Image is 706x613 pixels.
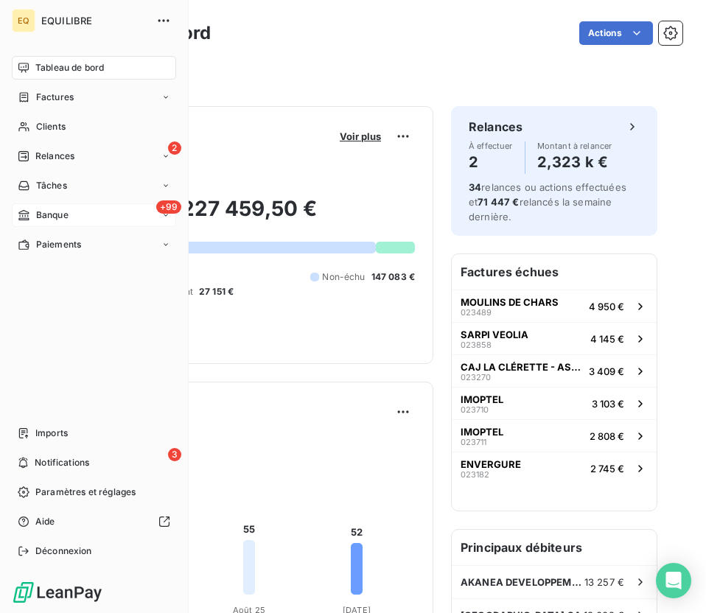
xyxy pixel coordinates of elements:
[36,238,81,251] span: Paiements
[579,21,653,45] button: Actions
[35,515,55,528] span: Aide
[537,141,612,150] span: Montant à relancer
[168,141,181,155] span: 2
[35,61,104,74] span: Tableau de bord
[469,181,626,223] span: relances ou actions effectuées et relancés la semaine dernière.
[589,365,624,377] span: 3 409 €
[452,530,657,565] h6: Principaux débiteurs
[469,141,513,150] span: À effectuer
[461,329,528,340] span: SARPI VEOLIA
[469,150,513,174] h4: 2
[452,452,657,484] button: ENVERGURE0231822 745 €
[371,270,415,284] span: 147 083 €
[36,179,67,192] span: Tâches
[12,9,35,32] div: EQ
[322,270,365,284] span: Non-échu
[461,576,584,588] span: AKANEA DEVELOPPEMENT
[335,130,385,143] button: Voir plus
[469,181,481,193] span: 34
[12,510,176,533] a: Aide
[156,200,181,214] span: +99
[584,576,624,588] span: 13 257 €
[461,393,503,405] span: IMOPTEL
[461,308,492,317] span: 023489
[469,118,522,136] h6: Relances
[590,430,624,442] span: 2 808 €
[199,285,234,298] span: 27 151 €
[461,426,503,438] span: IMOPTEL
[461,296,559,308] span: MOULINS DE CHARS
[36,91,74,104] span: Factures
[452,419,657,452] button: IMOPTEL0237112 808 €
[12,581,103,604] img: Logo LeanPay
[590,463,624,474] span: 2 745 €
[461,373,491,382] span: 023270
[452,322,657,354] button: SARPI VEOLIA0238584 145 €
[452,290,657,322] button: MOULINS DE CHARS0234894 950 €
[41,15,147,27] span: EQUILIBRE
[35,544,92,558] span: Déconnexion
[83,195,415,237] h2: 227 459,50 €
[461,438,486,446] span: 023711
[461,340,492,349] span: 023858
[168,448,181,461] span: 3
[461,458,521,470] span: ENVERGURE
[461,361,583,373] span: CAJ LA CLÉRETTE - ASSOCIATION PAPILLONS
[592,398,624,410] span: 3 103 €
[36,209,69,222] span: Banque
[589,301,624,312] span: 4 950 €
[35,456,89,469] span: Notifications
[452,354,657,387] button: CAJ LA CLÉRETTE - ASSOCIATION PAPILLONS0232703 409 €
[478,196,519,208] span: 71 447 €
[537,150,612,174] h4: 2,323 k €
[452,254,657,290] h6: Factures échues
[590,333,624,345] span: 4 145 €
[340,130,381,142] span: Voir plus
[461,405,489,414] span: 023710
[35,486,136,499] span: Paramètres et réglages
[656,563,691,598] div: Open Intercom Messenger
[35,427,68,440] span: Imports
[452,387,657,419] button: IMOPTEL0237103 103 €
[35,150,74,163] span: Relances
[461,470,489,479] span: 023182
[36,120,66,133] span: Clients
